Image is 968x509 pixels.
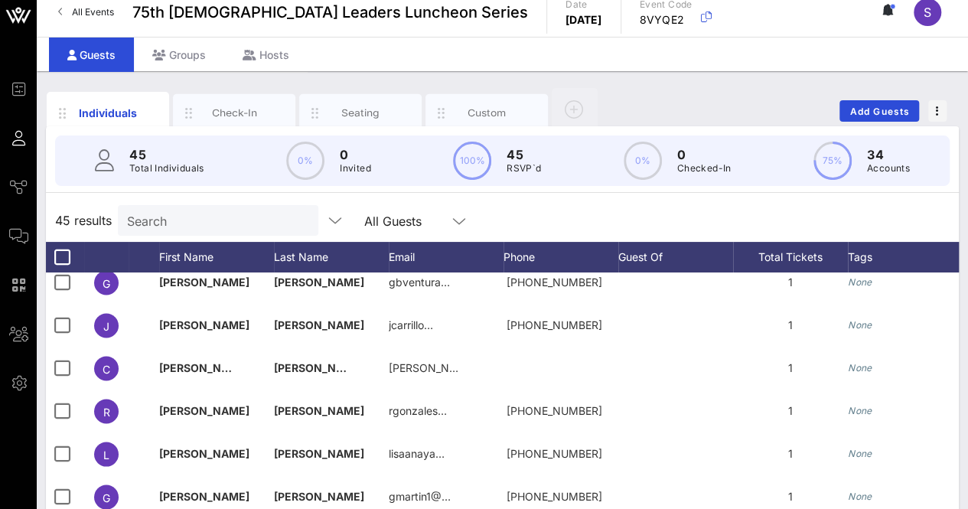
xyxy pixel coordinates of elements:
span: 75th [DEMOGRAPHIC_DATA] Leaders Luncheon Series [132,1,528,24]
span: L [103,448,109,461]
span: [PERSON_NAME] [274,361,364,374]
button: Add Guests [839,100,919,122]
p: 45 [129,145,204,164]
span: [PERSON_NAME] [159,446,249,459]
div: 1 [733,303,848,346]
div: 1 [733,432,848,475]
div: Guests [49,38,134,72]
span: [PERSON_NAME] [274,403,364,416]
div: Custom [453,106,521,120]
i: None [848,490,872,501]
p: rgonzales… [389,389,447,432]
span: [PERSON_NAME] [159,489,249,502]
span: [PERSON_NAME] [159,403,249,416]
div: Check-In [200,106,269,120]
p: RSVP`d [507,161,541,176]
i: None [848,447,872,458]
div: Phone [504,242,618,272]
div: 1 [733,389,848,432]
div: Groups [134,38,224,72]
span: [PERSON_NAME] [159,275,249,288]
span: 45 results [55,211,112,230]
p: jcarrillo… [389,303,433,346]
p: Checked-In [677,161,732,176]
p: [DATE] [565,12,602,28]
p: Accounts [867,161,910,176]
span: S [924,5,931,20]
div: First Name [159,242,274,272]
p: 0 [677,145,732,164]
div: Seating [327,106,395,120]
span: +15126633429 [507,489,602,502]
div: Total Tickets [733,242,848,272]
p: gbventura… [389,260,450,303]
span: J [103,319,109,332]
span: [PERSON_NAME] [159,361,249,374]
span: [PERSON_NAME] [274,446,364,459]
p: Total Individuals [129,161,204,176]
div: All Guests [364,214,422,228]
span: +18322766275 [507,275,602,288]
p: 34 [867,145,910,164]
span: [PERSON_NAME] [159,318,249,331]
span: +15125740455 [507,318,602,331]
p: 8VYQE2 [640,12,693,28]
div: Hosts [224,38,308,72]
span: +12023303943 [507,446,602,459]
i: None [848,361,872,373]
span: C [103,362,110,375]
p: 0 [340,145,371,164]
span: R [103,405,110,418]
span: G [103,491,110,504]
div: 1 [733,346,848,389]
p: lisaanaya… [389,432,445,475]
i: None [848,276,872,287]
span: G [103,276,110,289]
i: None [848,318,872,330]
span: [PERSON_NAME] [274,489,364,502]
p: Invited [340,161,371,176]
div: Individuals [74,105,142,121]
span: Add Guests [849,106,910,117]
div: Last Name [274,242,389,272]
i: None [848,404,872,416]
span: [PERSON_NAME] [274,275,364,288]
span: +14082167612 [507,403,602,416]
span: All Events [72,6,114,18]
div: Email [389,242,504,272]
div: All Guests [355,205,477,236]
div: 1 [733,260,848,303]
span: [PERSON_NAME] [274,318,364,331]
p: 45 [507,145,541,164]
div: Guest Of [618,242,733,272]
span: [PERSON_NAME][EMAIL_ADDRESS][PERSON_NAME][DOMAIN_NAME] [389,361,749,374]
